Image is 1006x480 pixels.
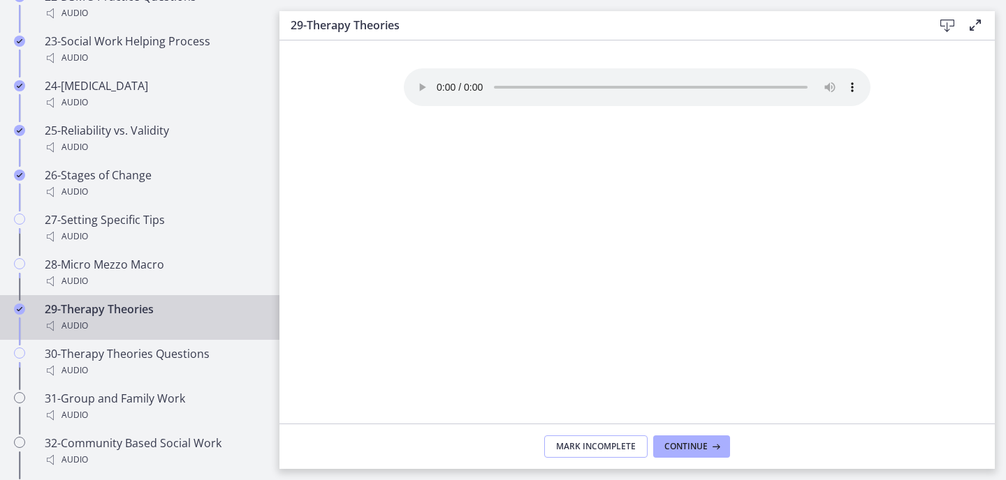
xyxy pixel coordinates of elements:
[45,77,263,111] div: 24-[MEDICAL_DATA]
[45,139,263,156] div: Audio
[544,435,648,458] button: Mark Incomplete
[664,441,708,452] span: Continue
[45,183,263,200] div: Audio
[45,362,263,379] div: Audio
[45,228,263,245] div: Audio
[653,435,730,458] button: Continue
[14,36,25,47] i: Completed
[14,170,25,181] i: Completed
[45,167,263,200] div: 26-Stages of Change
[45,122,263,156] div: 25-Reliability vs. Validity
[45,273,263,290] div: Audio
[45,301,263,334] div: 29-Therapy Theories
[45,317,263,334] div: Audio
[45,94,263,111] div: Audio
[14,303,25,315] i: Completed
[45,390,263,423] div: 31-Group and Family Work
[45,345,263,379] div: 30-Therapy Theories Questions
[45,435,263,468] div: 32-Community Based Social Work
[45,256,263,290] div: 28-Micro Mezzo Macro
[45,33,263,66] div: 23-Social Work Helping Process
[14,80,25,91] i: Completed
[45,451,263,468] div: Audio
[14,125,25,136] i: Completed
[556,441,636,452] span: Mark Incomplete
[45,407,263,423] div: Audio
[45,5,263,22] div: Audio
[291,17,911,33] h3: 29-Therapy Theories
[45,50,263,66] div: Audio
[45,211,263,245] div: 27-Setting Specific Tips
